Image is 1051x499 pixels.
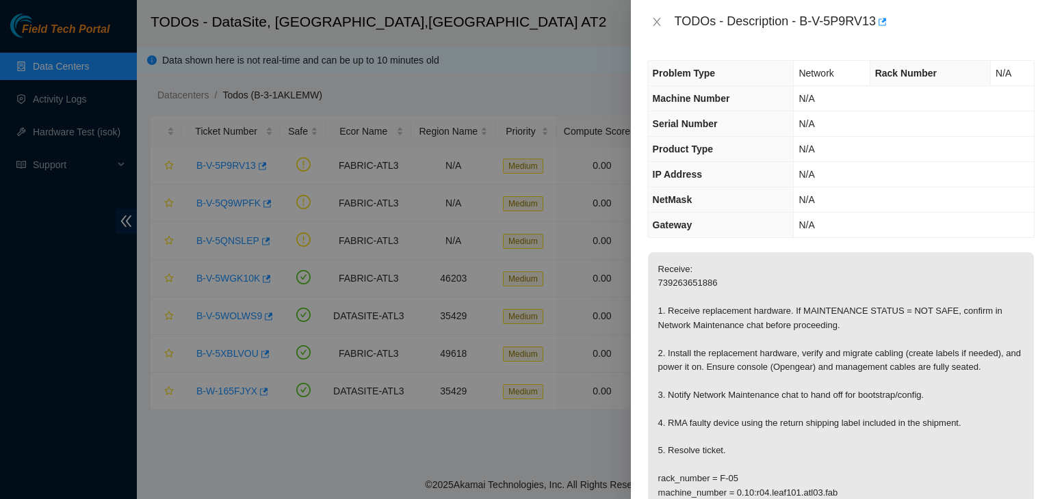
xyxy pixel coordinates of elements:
span: Gateway [653,219,692,230]
span: N/A [996,68,1011,79]
span: Network [799,68,833,79]
div: TODOs - Description - B-V-5P9RV13 [675,11,1035,33]
span: Product Type [653,144,713,154]
span: Problem Type [653,68,716,79]
button: Close [647,16,666,29]
span: N/A [799,219,814,230]
span: N/A [799,118,814,129]
span: NetMask [653,194,692,205]
span: N/A [799,144,814,154]
span: Serial Number [653,118,718,129]
span: IP Address [653,169,702,180]
span: Rack Number [875,68,937,79]
span: N/A [799,169,814,180]
span: N/A [799,194,814,205]
span: N/A [799,93,814,104]
span: Machine Number [653,93,730,104]
span: close [651,16,662,27]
